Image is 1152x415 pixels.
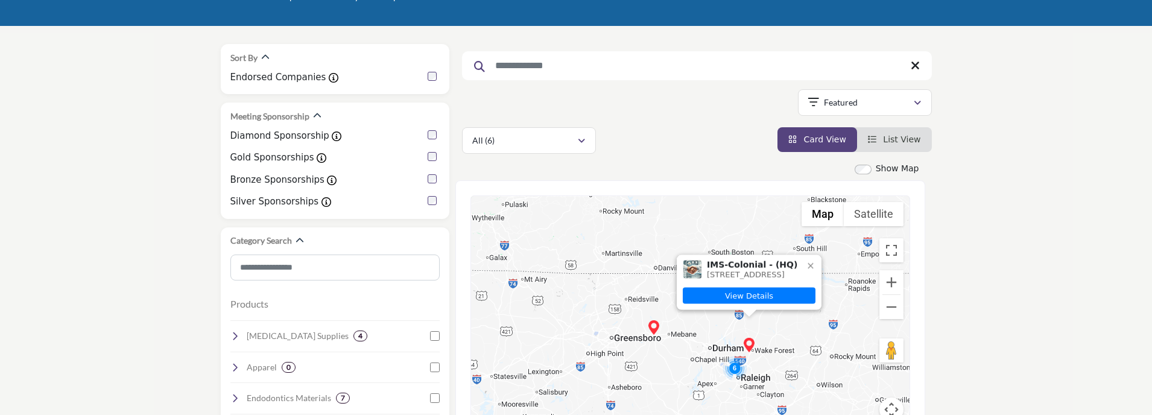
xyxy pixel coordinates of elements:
[876,162,919,175] label: Show Map
[230,129,329,143] label: Diamond Sponsorship
[230,235,292,247] h2: Category Search
[683,288,815,304] a: View Details
[879,270,904,294] button: Zoom in
[428,174,437,183] input: Bronze Sponsorships checkbox
[802,202,844,226] button: Show street map
[462,127,596,154] button: All (6)
[247,330,349,342] h4: Oral Surgery Supplies: Instruments and materials for surgical procedures, extractions, and bone g...
[462,51,932,80] input: Search Keyword
[230,173,324,187] label: Bronze Sponsorships
[723,356,747,380] div: Cluster of 6 locations (2 HQ, 4 Branches) Click to view companies
[428,196,437,205] input: Silver Sponsorships checkbox
[857,127,932,152] li: List View
[336,393,350,404] div: 7 Results For Endodontics Materials
[428,152,437,161] input: Gold Sponsorships checkbox
[341,394,345,402] b: 7
[824,97,858,109] p: Featured
[647,320,661,335] div: The Peterson Agency (HQ)
[788,135,846,144] a: View Card
[777,127,857,152] li: Card View
[707,270,785,279] span: [STREET_ADDRESS]
[358,332,362,340] b: 4
[803,135,846,144] span: Card View
[707,259,801,270] span: IMS-Colonial - (HQ)
[230,297,268,311] button: Products
[683,261,701,279] img: IMS-Colonial
[353,331,367,341] div: 4 Results For Oral Surgery Supplies
[286,363,291,372] b: 0
[428,72,437,81] input: Endorsed Companies checkbox
[430,331,440,341] input: Select Oral Surgery Supplies checkbox
[247,361,277,373] h4: Apparel: Clothing and uniforms for dental professionals.
[230,195,319,209] label: Silver Sponsorships
[879,295,904,319] button: Zoom out
[844,202,904,226] button: Show satellite imagery
[428,130,437,139] input: Diamond Sponsorship checkbox
[883,135,920,144] span: List View
[247,392,331,404] h4: Endodontics Materials: Supplies for root canal treatments, including sealers, files, and obturati...
[230,151,314,165] label: Gold Sponsorships
[868,135,921,144] a: View List
[430,363,440,372] input: Select Apparel checkbox
[430,393,440,403] input: Select Endodontics Materials checkbox
[879,238,904,262] button: Toggle fullscreen view
[798,89,932,116] button: Featured
[230,52,258,64] h2: Sort By
[282,362,296,373] div: 0 Results For Apparel
[230,110,309,122] h2: Meeting Sponsorship
[472,135,495,147] p: All (6)
[230,71,326,84] label: Endorsed Companies
[742,338,756,352] div: IMS-Colonial (HQ)
[230,255,440,280] input: Search Category
[879,338,904,363] button: Drag Pegman onto the map to open Street View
